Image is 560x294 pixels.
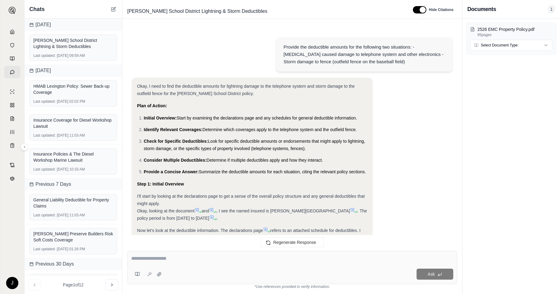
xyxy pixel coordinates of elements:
[137,208,195,213] span: Okay, looking at the document
[216,208,350,213] span: , I see the named insured is [PERSON_NAME][GEOGRAPHIC_DATA]
[33,167,113,172] div: [DATE] 10:33 AM
[176,116,357,120] span: Start by examining the declarations page and any schedules for general deductible information.
[33,231,113,243] div: [PERSON_NAME] Preserve Builders Risk Soft Costs Coverage
[467,5,496,13] h3: Documents
[33,247,113,252] div: [DATE] 01:26 PM
[33,151,113,163] div: Insurance Policies & The Diesel Workshop Marine Lawsuit
[202,127,357,132] span: Determine which coverages apply to the telephone system and the outfield fence.
[273,240,316,245] span: Regenerate Response
[429,7,454,12] span: Hide Citations
[4,39,20,51] a: Documents Vault
[4,126,20,138] a: Custom Report
[24,64,122,77] div: [DATE]
[33,213,56,218] span: Last updated:
[110,6,117,13] button: New Chat
[477,32,552,37] p: 95 pages
[33,99,113,104] div: [DATE] 02:02 PM
[24,258,122,270] div: Previous 30 Days
[63,282,84,288] span: Page 1 of 12
[144,169,199,174] span: Provide a Concise Answer:
[477,26,552,32] p: 2526 EMC Property Policy.pdf
[4,66,20,78] a: Chat
[4,172,20,185] a: Legal Search Engine
[24,178,122,190] div: Previous 7 Days
[6,277,18,289] div: J
[137,228,263,233] span: Now let's look at the deductible information. The declarations page
[29,5,45,13] span: Chats
[33,117,113,129] div: Insurance Coverage for Diesel Workshop Lawsuit
[137,182,184,186] strong: Step 1: Initial Overview
[33,197,113,209] div: General Liability Deductible for Property Claims
[417,269,453,280] button: Ask
[125,6,270,16] span: [PERSON_NAME] School District Lightning & Storm Deductibles
[4,99,20,111] a: Policy Comparisons
[284,43,445,65] div: Provide the deductible amounts for the following two situations: -[MEDICAL_DATA] caused damage to...
[4,53,20,65] a: Prompt Library
[4,139,20,152] a: Coverage Table
[33,99,56,104] span: Last updated:
[127,284,457,289] div: *Use references provided to verify information.
[144,139,365,151] span: Look for specific deductible amounts or endorsements that might apply to lightning, storm damage,...
[6,4,18,17] button: Expand sidebar
[33,53,56,58] span: Last updated:
[33,167,56,172] span: Last updated:
[33,213,113,218] div: [DATE] 11:03 AM
[144,127,202,132] span: Identify Relevant Coverages:
[137,194,365,206] span: I'll start by looking at the declarations page to get a sense of the overall policy structure and...
[548,5,555,13] span: 1
[470,26,552,37] button: 2526 EMC Property Policy.pdf95pages
[217,216,218,221] span: .
[33,53,113,58] div: [DATE] 09:59 AM
[4,112,20,125] a: Claim Coverage
[202,208,209,213] span: and
[9,7,16,14] img: Expand sidebar
[33,133,113,138] div: [DATE] 11:03 AM
[144,158,206,163] span: Consider Multiple Deductibles:
[33,37,113,50] div: [PERSON_NAME] School District Lightning & Storm Deductibles
[137,84,355,96] span: Okay, I need to find the deductible amounts for lightning damage to the telephone system and stor...
[428,272,435,277] span: Ask
[24,19,122,31] div: [DATE]
[137,103,167,108] strong: Plan of Action:
[33,83,113,95] div: HMAB Lexington Policy: Sewer Back-up Coverage
[137,208,367,221] span: . The policy period is from [DATE] to [DATE]
[4,86,20,98] a: Single Policy
[4,26,20,38] a: Home
[261,237,324,247] button: Regenerate Response
[144,116,176,120] span: Initial Overview:
[21,143,28,151] button: Expand sidebar
[33,133,56,138] span: Last updated:
[125,6,406,16] div: Edit Title
[4,159,20,171] a: Contract Analysis
[144,139,208,144] span: Check for Specific Deductibles:
[33,247,56,252] span: Last updated:
[199,169,366,174] span: Summarize the deductible amounts for each situation, citing the relevant policy sections.
[206,158,323,163] span: Determine if multiple deductibles apply and how they interact.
